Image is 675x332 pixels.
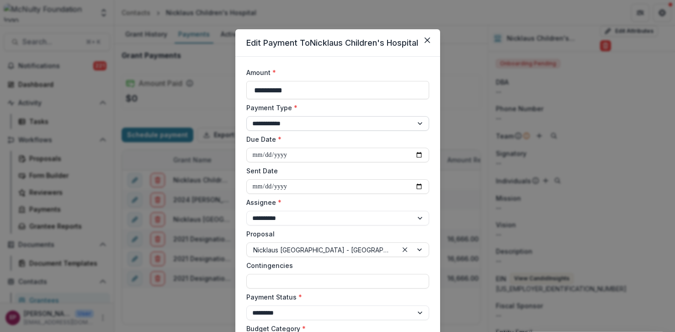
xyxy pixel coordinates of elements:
[246,68,424,77] label: Amount
[246,134,424,144] label: Due Date
[235,29,440,57] header: Edit Payment To Nicklaus Children's Hospital
[420,33,435,48] button: Close
[246,292,424,302] label: Payment Status
[399,244,410,255] div: Clear selected options
[246,166,424,176] label: Sent Date
[246,229,424,239] label: Proposal
[246,198,424,207] label: Assignee
[246,261,424,270] label: Contingencies
[246,103,424,112] label: Payment Type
